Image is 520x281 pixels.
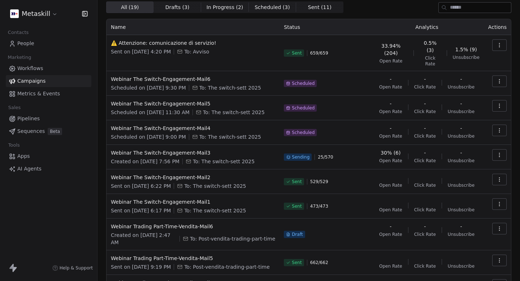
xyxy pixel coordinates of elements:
[379,232,402,237] span: Open Rate
[420,55,441,67] span: Click Rate
[17,127,45,135] span: Sequences
[111,125,275,132] span: Webinar The Switch-Engagement-Mail4
[5,140,23,151] span: Tools
[414,158,436,164] span: Click Rate
[414,232,436,237] span: Click Rate
[448,84,474,90] span: Unsubscribe
[424,75,426,83] span: -
[292,105,315,111] span: Scheduled
[455,46,477,53] span: 1.5% (9)
[390,125,391,132] span: -
[17,65,43,72] span: Workflows
[414,182,436,188] span: Click Rate
[111,100,275,107] span: Webinar The Switch-Engagement-Mail5
[460,223,462,230] span: -
[6,62,91,74] a: Workflows
[292,232,303,237] span: Draft
[292,81,315,86] span: Scheduled
[448,109,474,114] span: Unsubscribe
[390,100,391,107] span: -
[379,84,402,90] span: Open Rate
[460,100,462,107] span: -
[390,223,391,230] span: -
[414,207,436,213] span: Click Rate
[6,113,91,125] a: Pipelines
[308,4,331,11] span: Sent ( 11 )
[111,223,275,230] span: Webinar Trading Part-Time-Vendita-Mail6
[6,125,91,137] a: SequencesBeta
[379,207,402,213] span: Open Rate
[448,158,474,164] span: Unsubscribe
[414,263,436,269] span: Click Rate
[370,19,484,35] th: Analytics
[22,9,50,18] span: Metaskill
[17,152,30,160] span: Apps
[193,158,255,165] span: To: The switch-sett 2025
[52,265,93,271] a: Help & Support
[9,8,59,20] button: Metaskill
[207,4,243,11] span: In Progress ( 2 )
[380,58,403,64] span: Open Rate
[17,40,34,47] span: People
[5,102,24,113] span: Sales
[448,232,474,237] span: Unsubscribe
[6,75,91,87] a: Campaigns
[111,182,171,190] span: Sent on [DATE] 6:22 PM
[165,4,190,11] span: Drafts ( 3 )
[107,19,279,35] th: Name
[111,198,275,206] span: Webinar The Switch-Engagement-Mail1
[111,158,179,165] span: Created on [DATE] 7:56 PM
[424,149,426,156] span: -
[184,207,246,214] span: To: The switch-sett 2025
[424,100,426,107] span: -
[414,84,436,90] span: Click Rate
[414,133,436,139] span: Click Rate
[420,39,441,54] span: 0.5% (3)
[17,90,60,98] span: Metrics & Events
[448,182,474,188] span: Unsubscribe
[318,154,333,160] span: 25 / 570
[292,154,309,160] span: Sending
[6,150,91,162] a: Apps
[111,39,275,47] span: ⚠️ Attenzione: comunicazione di servizio!
[111,133,186,140] span: Scheduled on [DATE] 9:00 PM
[310,50,328,56] span: 659 / 659
[184,263,269,271] span: To: Post-vendita-trading-part-time
[448,263,474,269] span: Unsubscribe
[17,165,42,173] span: AI Agents
[310,203,328,209] span: 473 / 473
[6,163,91,175] a: AI Agents
[111,255,275,262] span: Webinar Trading Part-Time-Vendita-Mail5
[414,109,436,114] span: Click Rate
[111,174,275,181] span: Webinar The Switch-Engagement-Mail2
[379,109,402,114] span: Open Rate
[203,109,265,116] span: To: The switch-sett 2025
[60,265,93,271] span: Help & Support
[199,84,261,91] span: To: The switch-sett 2025
[5,52,34,63] span: Marketing
[111,84,186,91] span: Scheduled on [DATE] 9:30 PM
[17,77,45,85] span: Campaigns
[111,109,190,116] span: Scheduled on [DATE] 11:30 AM
[310,179,328,185] span: 529 / 529
[255,4,290,11] span: Scheduled ( 3 )
[111,207,171,214] span: Sent on [DATE] 6:17 PM
[111,48,171,55] span: Sent on [DATE] 4:20 PM
[292,203,302,209] span: Sent
[484,19,511,35] th: Actions
[310,260,328,265] span: 662 / 662
[379,182,402,188] span: Open Rate
[17,115,40,122] span: Pipelines
[379,158,402,164] span: Open Rate
[292,179,302,185] span: Sent
[453,55,480,60] span: Unsubscribe
[292,50,302,56] span: Sent
[374,42,408,57] span: 33.94% (204)
[448,207,474,213] span: Unsubscribe
[6,88,91,100] a: Metrics & Events
[390,75,391,83] span: -
[111,232,177,246] span: Created on [DATE] 2:47 AM
[460,125,462,132] span: -
[111,75,275,83] span: Webinar The Switch-Engagement-Mail6
[424,223,426,230] span: -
